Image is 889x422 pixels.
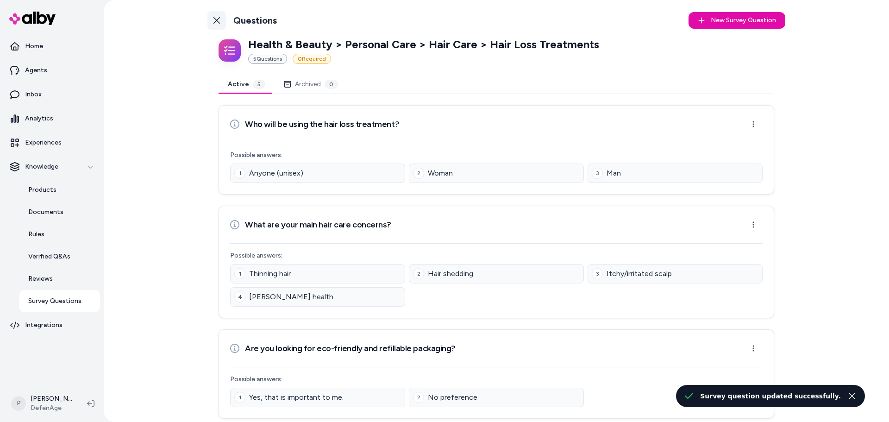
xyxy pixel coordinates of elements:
h3: What are your main hair care concerns? [245,218,391,231]
div: 2 [413,392,424,403]
a: Agents [4,59,100,82]
p: Knowledge [25,162,58,171]
h3: Who will be using the hair loss treatment? [245,118,399,131]
span: Thinning hair [249,268,291,279]
div: 1 [234,168,245,179]
h1: Questions [233,15,277,26]
img: alby Logo [9,12,56,25]
span: P [11,396,26,411]
p: Documents [28,208,63,217]
button: Close toast [846,391,858,402]
p: Agents [25,66,47,75]
button: New Survey Question [689,12,785,29]
span: Woman [428,168,453,179]
div: Survey question updated successfully. [700,391,841,402]
span: Hair shedding [428,268,473,279]
p: Products [28,185,56,195]
div: 2 [413,268,424,279]
a: Rules [19,223,100,246]
div: 1 [234,392,245,403]
button: Archived [275,75,347,94]
div: 3 [592,268,603,279]
a: Inbox [4,83,100,106]
a: Integrations [4,314,100,336]
span: New Survey Question [711,16,776,25]
p: Analytics [25,114,53,123]
span: Man [607,168,621,179]
p: Home [25,42,43,51]
p: Integrations [25,321,63,330]
span: Anyone (unisex) [249,168,303,179]
p: Possible answers: [230,251,763,260]
p: Survey Questions [28,296,81,306]
a: Experiences [4,132,100,154]
a: Documents [19,201,100,223]
a: Survey Questions [19,290,100,312]
p: Possible answers: [230,375,763,384]
span: Itchy/irritated scalp [607,268,672,279]
a: Reviews [19,268,100,290]
p: Health & Beauty > Personal Care > Hair Care > Hair Loss Treatments [248,37,599,52]
span: DefenAge [31,403,72,413]
p: [PERSON_NAME] [31,394,72,403]
a: Products [19,179,100,201]
div: 4 [234,291,245,302]
button: Knowledge [4,156,100,178]
a: Verified Q&As [19,246,100,268]
h3: Are you looking for eco-friendly and refillable packaging? [245,342,456,355]
div: 5 [253,80,265,89]
span: [PERSON_NAME] health [249,291,333,302]
div: 3 [592,168,603,179]
div: 0 Required [293,54,331,64]
a: Analytics [4,107,100,130]
p: Possible answers: [230,151,763,160]
span: No preference [428,392,477,403]
p: Inbox [25,90,42,99]
div: 1 [234,268,245,279]
div: 5 Question s [248,54,287,64]
span: Yes, that is important to me. [249,392,344,403]
button: Active [219,75,275,94]
a: Home [4,35,100,57]
button: P[PERSON_NAME]DefenAge [6,389,80,418]
p: Rules [28,230,44,239]
div: 2 [413,168,424,179]
p: Verified Q&As [28,252,70,261]
p: Experiences [25,138,62,147]
div: 0 [325,80,338,89]
p: Reviews [28,274,53,283]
